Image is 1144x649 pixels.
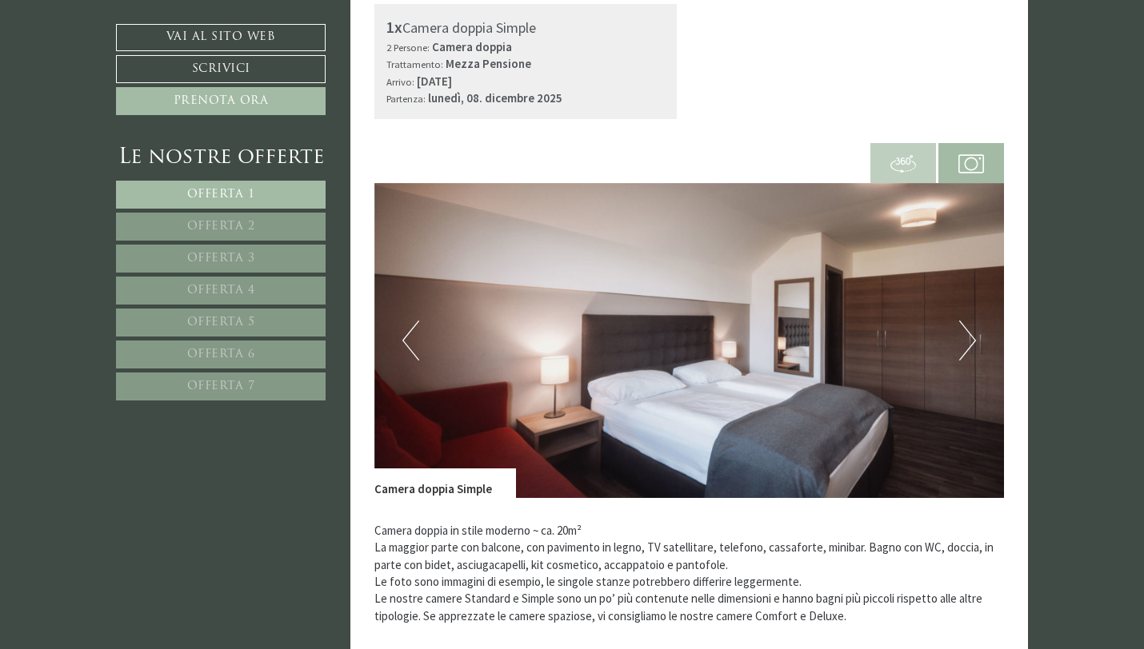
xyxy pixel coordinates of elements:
[386,58,443,70] small: Trattamento:
[116,87,326,115] a: Prenota ora
[116,55,326,83] a: Scrivici
[428,90,562,106] b: lunedì, 08. dicembre 2025
[374,468,516,497] div: Camera doppia Simple
[187,380,255,392] span: Offerta 7
[958,151,984,177] img: camera.svg
[386,92,426,105] small: Partenza:
[187,221,255,233] span: Offerta 2
[386,75,414,88] small: Arrivo:
[116,143,326,173] div: Le nostre offerte
[402,321,419,360] button: Previous
[890,151,916,177] img: 360-grad.svg
[24,46,212,58] div: Montis – Active Nature Spa
[116,24,326,51] a: Vai al sito web
[386,16,666,39] div: Camera doppia Simple
[187,285,255,297] span: Offerta 4
[374,183,1005,498] img: image
[432,39,512,54] b: Camera doppia
[289,12,342,38] div: [DATE]
[417,74,452,89] b: [DATE]
[374,522,1005,625] p: Camera doppia in stile moderno ~ ca. 20m² La maggior parte con balcone, con pavimento in legno, T...
[24,74,212,85] small: 18:01
[543,421,631,449] button: Invia
[187,189,255,201] span: Offerta 1
[959,321,976,360] button: Next
[187,317,255,328] span: Offerta 5
[187,253,255,265] span: Offerta 3
[446,56,531,71] b: Mezza Pensione
[386,41,430,54] small: 2 Persone:
[187,348,255,360] span: Offerta 6
[386,17,402,37] b: 1x
[12,42,220,88] div: Buon giorno, come possiamo aiutarla?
